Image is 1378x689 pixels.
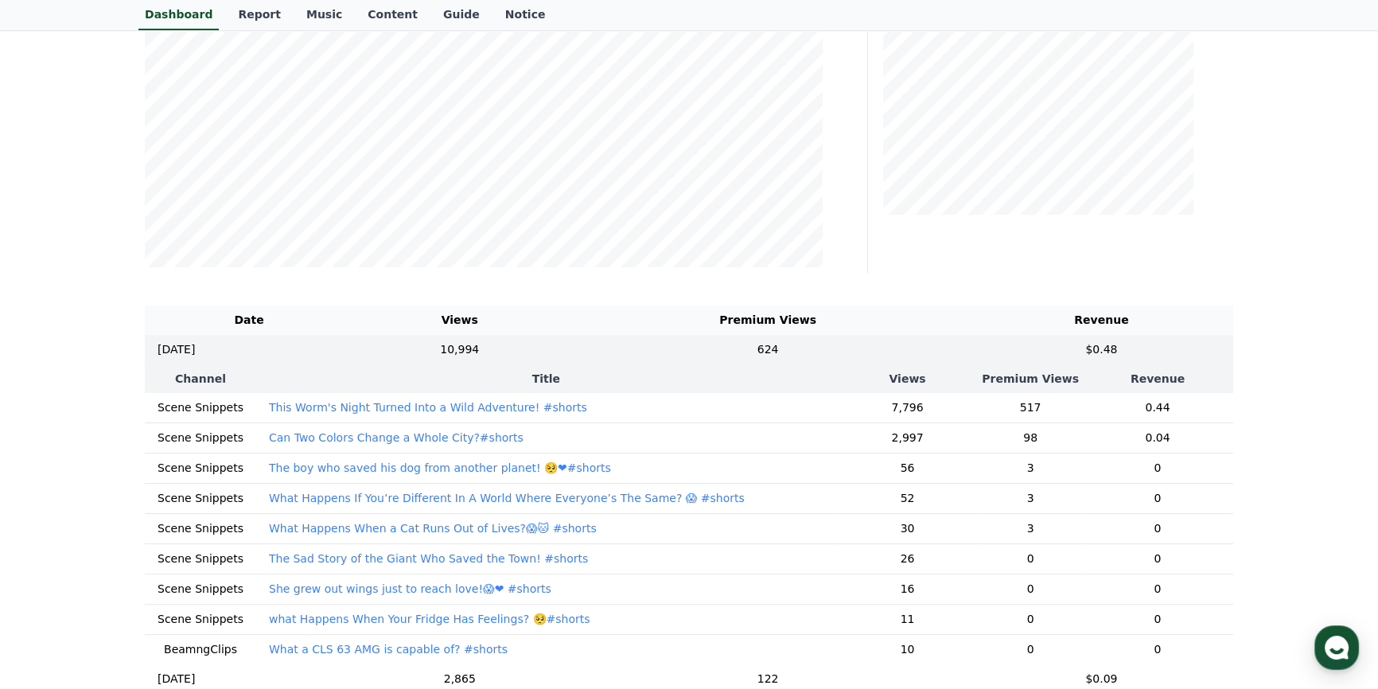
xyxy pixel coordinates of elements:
[269,611,590,627] button: what Happens When Your Fridge Has Feelings? 🥺#shorts
[145,604,256,634] td: Scene Snippets
[1082,422,1233,453] td: 0.04
[979,513,1082,543] td: 3
[205,504,306,544] a: Settings
[145,574,256,604] td: Scene Snippets
[269,520,597,536] button: What Happens When a Cat Runs Out of Lives?😱🐱 #shorts
[1082,453,1233,483] td: 0
[145,543,256,574] td: Scene Snippets
[145,306,353,335] th: Date
[566,306,969,335] th: Premium Views
[979,483,1082,513] td: 3
[836,604,979,634] td: 11
[979,574,1082,604] td: 0
[145,634,256,664] td: BeamngClips
[836,574,979,604] td: 16
[353,306,566,335] th: Views
[836,483,979,513] td: 52
[970,335,1233,364] td: $0.48
[269,641,508,657] button: What a CLS 63 AMG is capable of? #shorts
[1082,574,1233,604] td: 0
[836,453,979,483] td: 56
[145,364,256,393] th: Channel
[836,543,979,574] td: 26
[269,490,745,506] button: What Happens If You’re Different In A World Where Everyone’s The Same? 😱 #shorts
[836,393,979,423] td: 7,796
[256,364,836,393] th: Title
[979,634,1082,664] td: 0
[1082,393,1233,423] td: 0.44
[1082,543,1233,574] td: 0
[5,504,105,544] a: Home
[979,422,1082,453] td: 98
[970,306,1233,335] th: Revenue
[836,364,979,393] th: Views
[145,422,256,453] td: Scene Snippets
[269,399,587,415] button: This Worm's Night Turned Into a Wild Adventure! #shorts
[236,528,274,541] span: Settings
[145,483,256,513] td: Scene Snippets
[145,453,256,483] td: Scene Snippets
[1082,364,1233,393] th: Revenue
[836,513,979,543] td: 30
[353,335,566,364] td: 10,994
[105,504,205,544] a: Messages
[269,460,611,476] button: The boy who saved his dog from another planet! 🥺❤#shorts
[979,364,1082,393] th: Premium Views
[132,529,179,542] span: Messages
[269,430,524,446] button: Can Two Colors Change a Whole City?#shorts
[1082,483,1233,513] td: 0
[979,453,1082,483] td: 3
[979,604,1082,634] td: 0
[1082,513,1233,543] td: 0
[836,422,979,453] td: 2,997
[979,543,1082,574] td: 0
[979,393,1082,423] td: 517
[836,634,979,664] td: 10
[566,335,969,364] td: 624
[1082,604,1233,634] td: 0
[145,513,256,543] td: Scene Snippets
[269,581,551,597] button: She grew out wings just to reach love!😱❤ #shorts
[145,393,256,423] td: Scene Snippets
[158,671,195,687] p: [DATE]
[1082,634,1233,664] td: 0
[41,528,68,541] span: Home
[269,551,588,566] button: The Sad Story of the Giant Who Saved the Town! #shorts
[158,341,195,358] p: [DATE]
